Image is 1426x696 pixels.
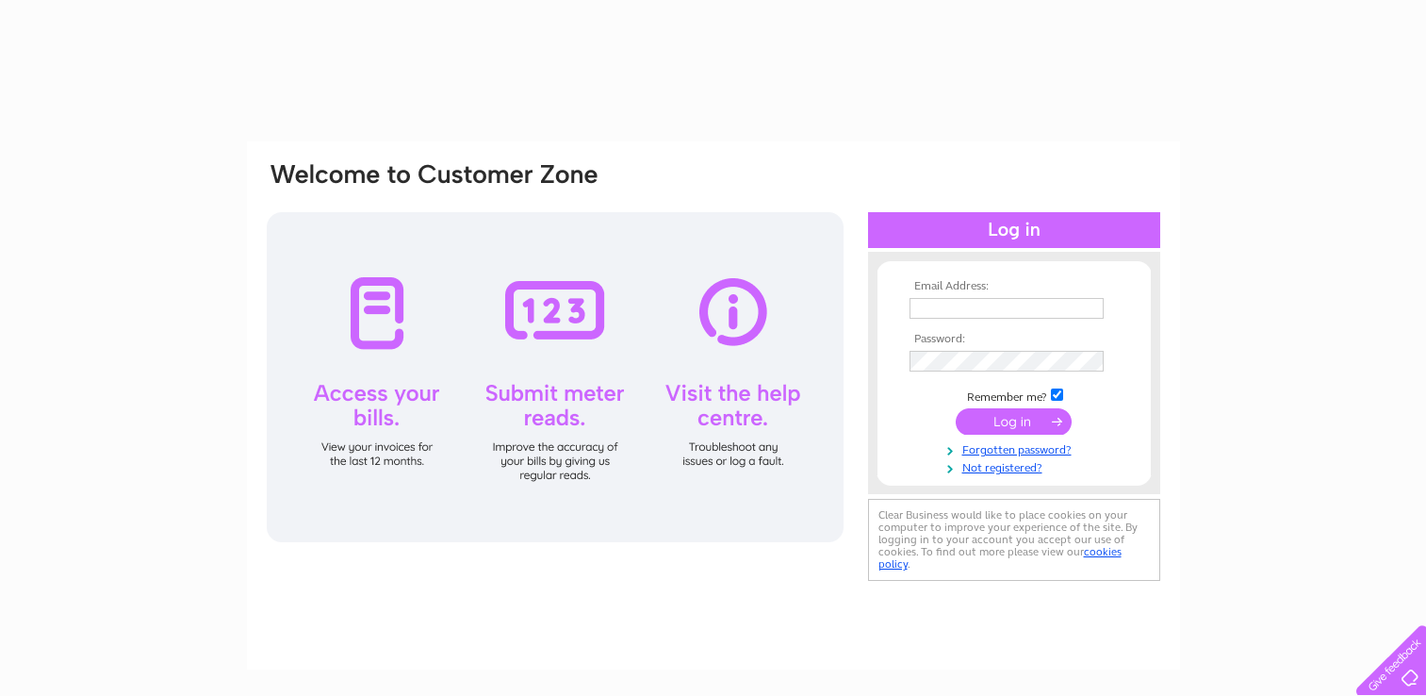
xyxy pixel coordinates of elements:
a: cookies policy [878,545,1122,571]
input: Submit [956,408,1072,435]
a: Forgotten password? [910,439,1123,457]
th: Password: [905,333,1123,346]
div: Clear Business would like to place cookies on your computer to improve your experience of the sit... [868,499,1160,581]
td: Remember me? [905,386,1123,405]
th: Email Address: [905,280,1123,293]
a: Not registered? [910,457,1123,475]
